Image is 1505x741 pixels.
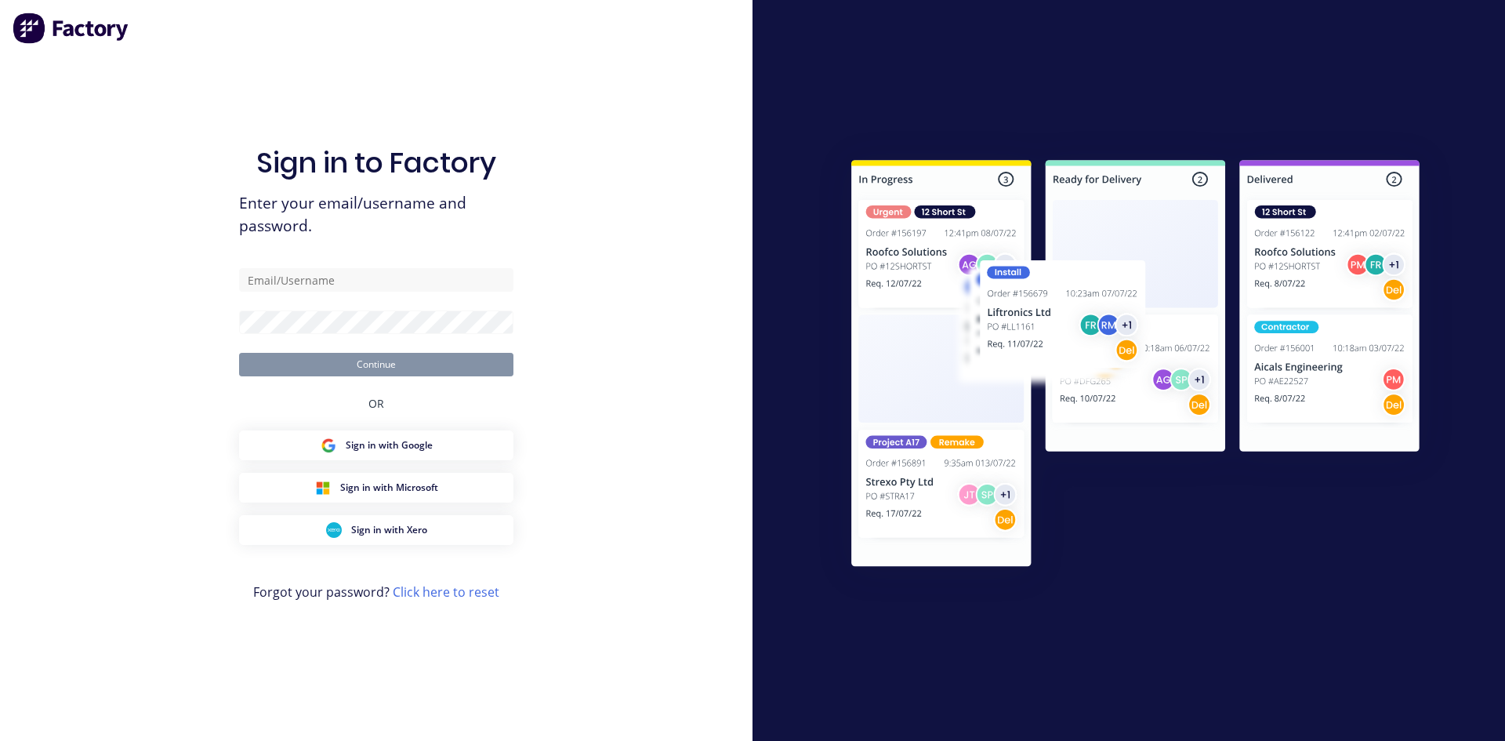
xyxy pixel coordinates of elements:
div: OR [368,376,384,430]
h1: Sign in to Factory [256,146,496,180]
button: Xero Sign inSign in with Xero [239,515,513,545]
img: Xero Sign in [326,522,342,538]
span: Sign in with Microsoft [340,481,438,495]
button: Google Sign inSign in with Google [239,430,513,460]
input: Email/Username [239,268,513,292]
button: Microsoft Sign inSign in with Microsoft [239,473,513,503]
span: Enter your email/username and password. [239,192,513,238]
a: Click here to reset [393,583,499,601]
button: Continue [239,353,513,376]
img: Factory [13,13,130,44]
span: Sign in with Xero [351,523,427,537]
img: Google Sign in [321,438,336,453]
img: Microsoft Sign in [315,480,331,496]
span: Sign in with Google [346,438,433,452]
img: Sign in [817,129,1454,604]
span: Forgot your password? [253,583,499,601]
